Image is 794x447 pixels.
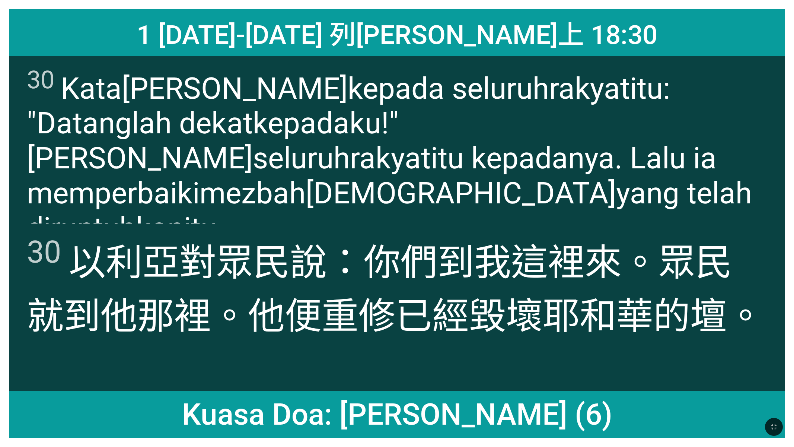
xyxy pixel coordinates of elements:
[27,65,54,94] sup: 30
[182,397,612,432] span: Kuasa Doa: [PERSON_NAME] (6)
[27,232,767,340] span: 以利亞
[395,295,764,338] wh7495: 已經毀壞
[27,141,752,246] wh413: . Lalu ia memperbaiki
[27,71,752,246] wh5971: itu: "Datanglah dekat
[27,234,61,270] sup: 30
[27,141,752,246] wh3605: rakyat
[27,65,767,246] span: Kata
[543,295,764,338] wh2040: 耶和華
[101,295,764,338] wh5066: 他那裡。他便重修
[27,241,764,338] wh5971: 說
[27,241,764,338] wh559: ：你們到我這裡來
[27,241,764,338] wh452: 對眾民
[184,211,225,246] wh2040: itu.
[27,71,752,246] wh452: kepada seluruh
[27,106,752,246] wh5066: kepadaku
[27,176,752,246] wh3068: yang telah diruntuhkan
[27,141,752,246] wh5066: seluruh
[137,13,657,51] span: 1 [DATE]-[DATE] 列[PERSON_NAME]上 18:30
[27,141,752,246] wh5971: itu kepadanya
[27,295,764,338] wh5971: 就到
[27,71,752,246] wh3605: rakyat
[27,106,752,246] wh413: !" [PERSON_NAME]
[27,71,752,246] wh559: [PERSON_NAME]
[27,176,752,246] wh4196: [DEMOGRAPHIC_DATA]
[27,176,752,246] wh7495: mezbah
[653,295,764,338] wh3068: 的壇
[727,295,764,338] wh4196: 。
